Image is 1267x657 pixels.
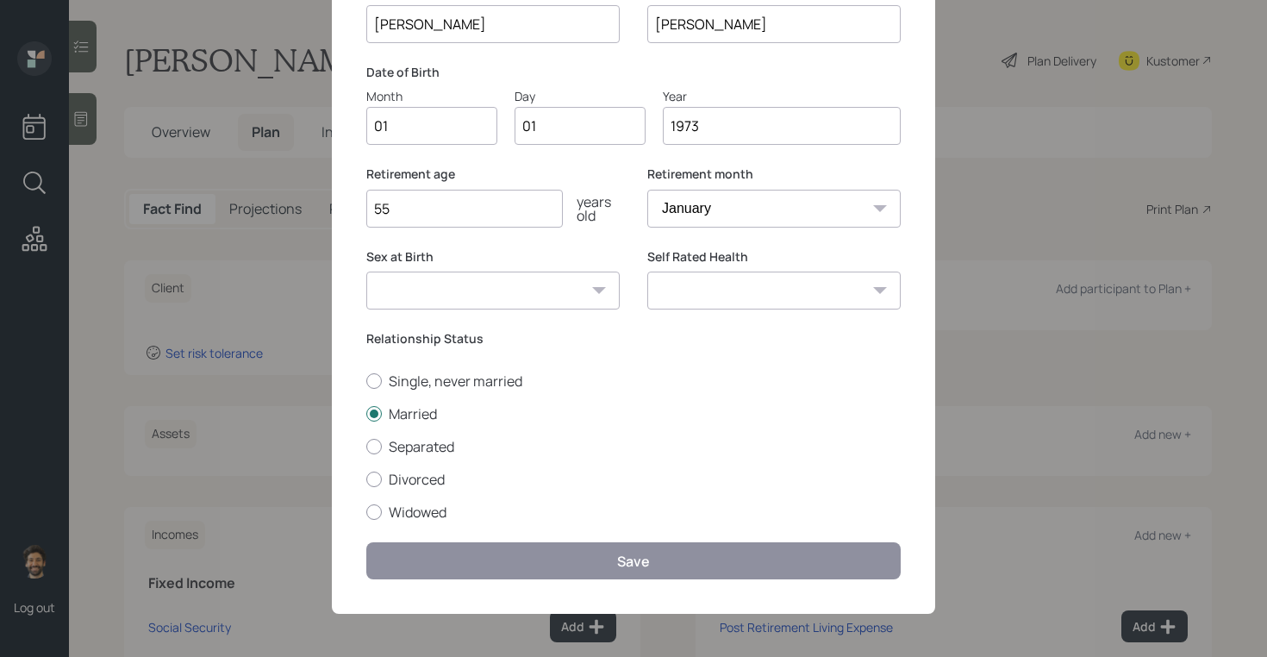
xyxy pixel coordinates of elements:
[647,248,901,266] label: Self Rated Health
[617,552,650,571] div: Save
[366,330,901,347] label: Relationship Status
[366,248,620,266] label: Sex at Birth
[663,107,901,145] input: Year
[515,87,646,105] div: Day
[366,166,620,183] label: Retirement age
[366,404,901,423] label: Married
[663,87,901,105] div: Year
[366,107,497,145] input: Month
[366,372,901,391] label: Single, never married
[515,107,646,145] input: Day
[366,542,901,579] button: Save
[563,195,620,222] div: years old
[366,64,901,81] label: Date of Birth
[366,437,901,456] label: Separated
[366,503,901,522] label: Widowed
[647,166,901,183] label: Retirement month
[366,87,497,105] div: Month
[366,470,901,489] label: Divorced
